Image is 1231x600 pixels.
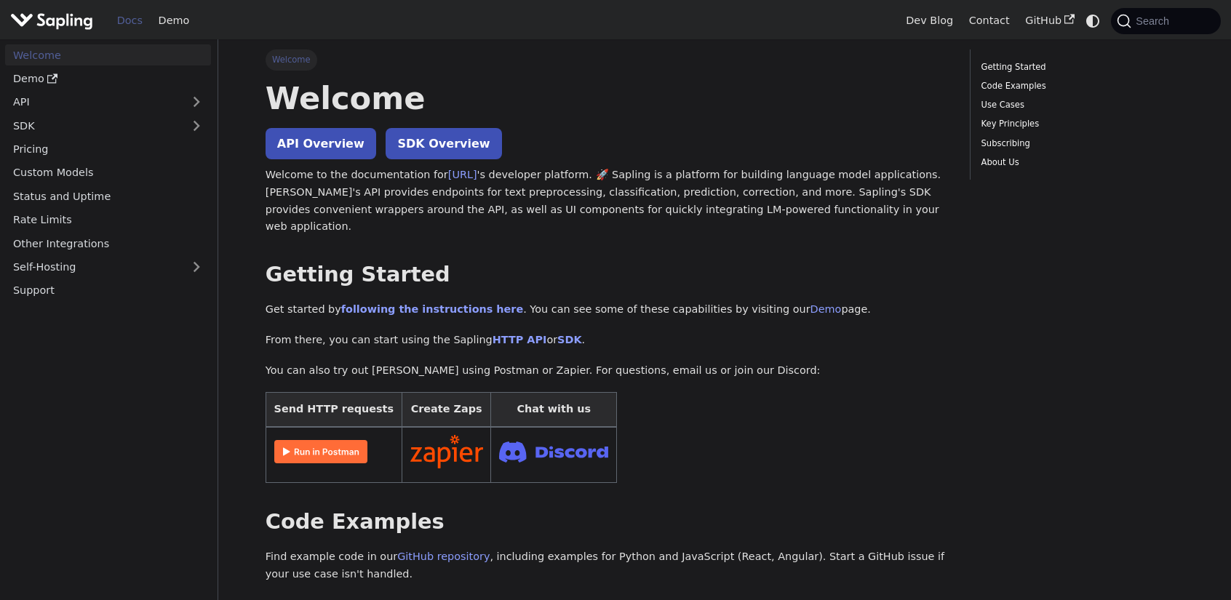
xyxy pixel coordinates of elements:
h2: Getting Started [266,262,949,288]
p: Welcome to the documentation for 's developer platform. 🚀 Sapling is a platform for building lang... [266,167,949,236]
a: Demo [810,303,842,315]
button: Switch between dark and light mode (currently system mode) [1083,10,1104,31]
a: Welcome [5,44,211,65]
p: Get started by . You can see some of these capabilities by visiting our page. [266,301,949,319]
img: Join Discord [499,437,608,467]
th: Chat with us [491,393,617,427]
a: Contact [961,9,1018,32]
a: About Us [981,156,1179,169]
a: GitHub repository [397,551,490,562]
img: Connect in Zapier [410,435,483,468]
a: SDK [5,115,182,136]
a: Key Principles [981,117,1179,131]
button: Expand sidebar category 'API' [182,92,211,113]
button: Expand sidebar category 'SDK' [182,115,211,136]
h1: Welcome [266,79,949,118]
a: Use Cases [981,98,1179,112]
th: Send HTTP requests [266,393,402,427]
p: From there, you can start using the Sapling or . [266,332,949,349]
th: Create Zaps [402,393,491,427]
a: Rate Limits [5,209,211,231]
a: Support [5,280,211,301]
a: Sapling.aiSapling.ai [10,10,98,31]
a: Dev Blog [898,9,960,32]
a: Code Examples [981,79,1179,93]
a: SDK [557,334,581,345]
span: Welcome [266,49,317,70]
a: GitHub [1017,9,1082,32]
button: Search (Command+K) [1111,8,1220,34]
a: SDK Overview [386,128,501,159]
p: Find example code in our , including examples for Python and JavaScript (React, Angular). Start a... [266,548,949,583]
p: You can also try out [PERSON_NAME] using Postman or Zapier. For questions, email us or join our D... [266,362,949,380]
a: Other Integrations [5,233,211,254]
h2: Code Examples [266,509,949,535]
a: API [5,92,182,113]
a: Self-Hosting [5,257,211,278]
a: Docs [109,9,151,32]
a: Subscribing [981,137,1179,151]
nav: Breadcrumbs [266,49,949,70]
a: [URL] [448,169,477,180]
a: Demo [151,9,197,32]
img: Sapling.ai [10,10,93,31]
a: Pricing [5,139,211,160]
a: Status and Uptime [5,185,211,207]
span: Search [1131,15,1178,27]
a: Custom Models [5,162,211,183]
img: Run in Postman [274,440,367,463]
a: following the instructions here [341,303,523,315]
a: API Overview [266,128,376,159]
a: Demo [5,68,211,89]
a: Getting Started [981,60,1179,74]
a: HTTP API [493,334,547,345]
